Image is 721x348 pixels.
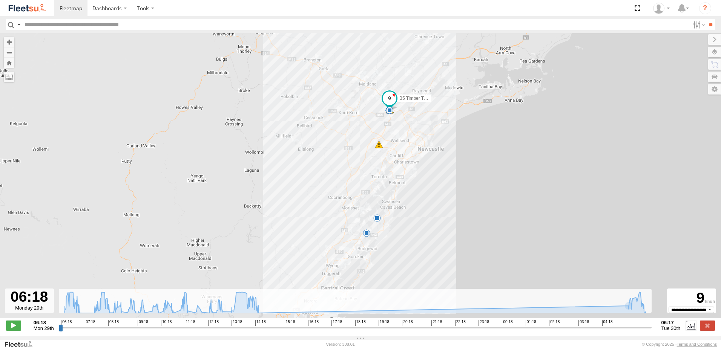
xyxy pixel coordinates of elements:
span: 07:18 [85,320,95,326]
span: 00:18 [502,320,512,326]
button: Zoom out [4,47,14,58]
label: Search Query [16,19,22,30]
span: 04:18 [602,320,613,326]
label: Search Filter Options [690,19,706,30]
img: fleetsu-logo-horizontal.svg [8,3,47,13]
button: Zoom in [4,37,14,47]
span: 15:18 [285,320,295,326]
div: Matt Curtis [650,3,672,14]
span: 11:18 [185,320,195,326]
span: 22:18 [455,320,466,326]
div: 9 [668,290,715,307]
label: Map Settings [708,84,721,95]
label: Play/Stop [6,321,21,330]
a: Terms and Conditions [677,342,717,346]
span: 03:18 [578,320,589,326]
label: Close [700,321,715,330]
label: Measure [4,72,14,82]
span: 06:18 [61,320,72,326]
span: 08:18 [108,320,119,326]
span: 18:18 [355,320,366,326]
span: B5 Timber Truck [399,96,432,101]
i: ? [699,2,711,14]
span: 16:18 [308,320,319,326]
span: 17:18 [331,320,342,326]
strong: 06:18 [34,320,54,325]
div: Version: 308.01 [326,342,355,346]
span: 21:18 [431,320,442,326]
strong: 06:17 [661,320,681,325]
span: 13:18 [232,320,242,326]
button: Zoom Home [4,58,14,68]
span: 12:18 [208,320,219,326]
span: 09:18 [138,320,148,326]
span: 20:18 [402,320,413,326]
span: 19:18 [379,320,389,326]
div: © Copyright 2025 - [642,342,717,346]
span: 14:18 [255,320,266,326]
span: 10:18 [161,320,172,326]
span: Mon 29th Sep 2025 [34,325,54,331]
span: Tue 30th Sep 2025 [661,325,681,331]
a: Visit our Website [4,340,39,348]
span: 01:18 [526,320,536,326]
span: 02:18 [549,320,560,326]
span: 23:18 [479,320,489,326]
